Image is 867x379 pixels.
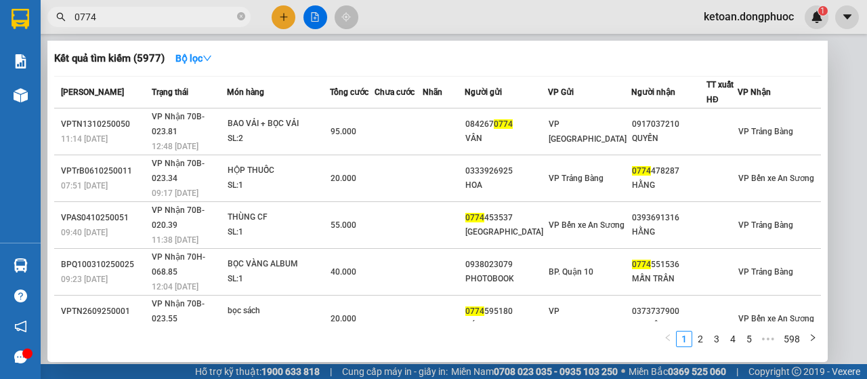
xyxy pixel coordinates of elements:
[465,304,547,319] div: 595180
[152,299,205,323] span: VP Nhận 70B-023.55
[75,9,234,24] input: Tìm tên, số ĐT hoặc mã đơn
[152,252,205,277] span: VP Nhận 70H-068.85
[228,210,329,225] div: THÙNG CF
[152,205,205,230] span: VP Nhận 70B-020.39
[14,351,27,363] span: message
[61,117,148,132] div: VPTN1310250050
[465,178,547,193] div: HOA
[465,164,547,178] div: 0333926925
[741,331,757,347] li: 5
[809,334,817,342] span: right
[228,132,329,146] div: SL: 2
[228,225,329,240] div: SL: 1
[14,258,28,273] img: warehouse-icon
[709,331,725,347] li: 3
[152,235,198,245] span: 11:38 [DATE]
[61,87,124,97] span: [PERSON_NAME]
[805,331,821,347] button: right
[152,159,205,183] span: VP Nhận 70B-023.34
[465,211,547,225] div: 453537
[632,166,651,176] span: 0774
[780,332,804,346] a: 598
[56,12,66,22] span: search
[676,331,692,347] li: 1
[660,331,676,347] li: Previous Page
[738,87,771,97] span: VP Nhận
[779,331,805,347] li: 598
[709,332,724,346] a: 3
[61,181,108,191] span: 07:51 [DATE]
[465,225,547,239] div: [GEOGRAPHIC_DATA]
[465,87,502,97] span: Người gửi
[465,213,484,222] span: 0774
[14,320,27,333] span: notification
[549,306,627,331] span: VP [GEOGRAPHIC_DATA]
[61,321,108,331] span: 06:44 [DATE]
[738,267,793,277] span: VP Trảng Bàng
[725,331,741,347] li: 4
[631,87,675,97] span: Người nhận
[331,267,356,277] span: 40.000
[677,332,692,346] a: 1
[12,9,29,29] img: logo-vxr
[549,174,604,183] span: VP Trảng Bàng
[203,54,212,63] span: down
[465,319,547,333] div: BÉ
[632,258,706,272] div: 551536
[423,87,442,97] span: Nhãn
[61,164,148,178] div: VPTrB0610250011
[61,304,148,319] div: VPTN2609250001
[228,272,329,287] div: SL: 1
[237,11,245,24] span: close-circle
[738,314,814,323] span: VP Bến xe An Sương
[228,304,329,319] div: bọc sách
[228,163,329,178] div: HỘP THUỐC
[632,260,651,269] span: 0774
[632,178,706,193] div: HẰNG
[693,332,708,346] a: 2
[330,87,368,97] span: Tổng cước
[738,220,793,230] span: VP Trảng Bàng
[664,334,672,342] span: left
[738,174,814,183] span: VP Bến xe An Sương
[465,132,547,146] div: VÂN
[152,282,198,292] span: 12:04 [DATE]
[692,331,709,347] li: 2
[660,331,676,347] button: left
[61,134,108,144] span: 11:14 [DATE]
[237,12,245,20] span: close-circle
[165,47,223,69] button: Bộ lọcdown
[152,188,198,198] span: 09:17 [DATE]
[331,220,356,230] span: 55.000
[632,164,706,178] div: 478287
[725,332,740,346] a: 4
[632,225,706,239] div: HẰNG
[331,174,356,183] span: 20.000
[228,319,329,334] div: SL: 1
[757,331,779,347] span: •••
[14,88,28,102] img: warehouse-icon
[228,178,329,193] div: SL: 1
[152,142,198,151] span: 12:48 [DATE]
[494,119,513,129] span: 0774
[632,117,706,132] div: 0917037210
[14,54,28,68] img: solution-icon
[331,127,356,136] span: 95.000
[548,87,574,97] span: VP Gửi
[465,258,547,272] div: 0938023079
[61,211,148,225] div: VPAS0410250051
[175,53,212,64] strong: Bộ lọc
[549,267,593,277] span: BP. Quận 10
[331,314,356,323] span: 20.000
[227,87,264,97] span: Món hàng
[465,117,547,132] div: 084267
[632,304,706,319] div: 0373737900
[228,257,329,272] div: BỌC VÀNG ALBUM
[632,319,706,333] div: NGUYÊN
[632,132,706,146] div: QUYẾN
[632,211,706,225] div: 0393691316
[757,331,779,347] li: Next 5 Pages
[465,272,547,286] div: PHOTOBOOK
[706,80,734,104] span: TT xuất HĐ
[61,258,148,272] div: BPQ100310250025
